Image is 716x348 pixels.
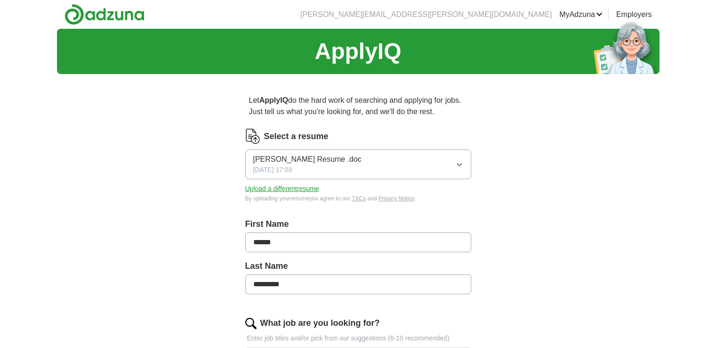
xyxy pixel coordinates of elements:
li: [PERSON_NAME][EMAIL_ADDRESS][PERSON_NAME][DOMAIN_NAME] [300,9,552,20]
span: [DATE] 17:03 [253,165,292,175]
label: First Name [245,218,471,231]
label: Last Name [245,260,471,273]
a: Employers [616,9,652,20]
a: Privacy Notice [378,195,415,202]
div: By uploading your resume you agree to our and . [245,194,471,203]
img: search.png [245,318,257,329]
label: Select a resume [264,130,329,143]
h1: ApplyIQ [314,34,401,68]
label: What job are you looking for? [260,317,380,330]
img: CV Icon [245,129,260,144]
p: Enter job titles and/or pick from our suggestions (6-10 recommended) [245,333,471,343]
p: Let do the hard work of searching and applying for jobs. Just tell us what you're looking for, an... [245,91,471,121]
button: [PERSON_NAME] Resume .doc[DATE] 17:03 [245,149,471,179]
img: Adzuna logo [64,4,145,25]
a: T&Cs [352,195,366,202]
a: MyAdzuna [559,9,603,20]
button: Upload a differentresume [245,184,319,194]
strong: ApplyIQ [259,96,288,104]
span: [PERSON_NAME] Resume .doc [253,154,362,165]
